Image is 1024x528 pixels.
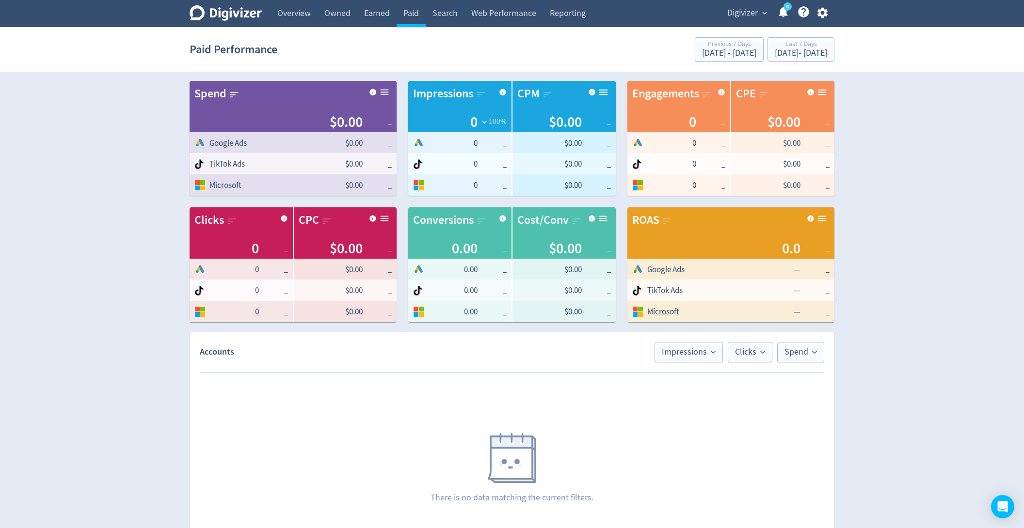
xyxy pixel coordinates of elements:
[503,138,507,148] span: _
[826,159,830,170] span: _
[325,180,363,191] span: $0.00
[784,264,800,276] span: —
[252,238,259,259] span: 0
[388,159,392,170] span: _
[388,180,392,191] span: _
[388,138,392,148] span: _
[284,243,288,253] span: _
[330,112,363,132] span: $0.00
[782,238,800,259] span: 0.0
[388,116,392,127] span: _
[467,180,478,191] span: 0
[537,180,582,191] span: $0.00
[607,159,611,170] span: _
[503,180,507,191] span: _
[248,264,258,276] span: 0
[784,306,800,318] span: —
[537,158,582,170] span: $0.00
[388,264,392,275] span: _
[503,285,507,296] span: _
[503,159,507,170] span: _
[786,3,789,10] text: 5
[756,138,800,149] span: $0.00
[736,86,756,102] div: CPE
[607,285,611,296] span: _
[728,342,772,362] button: Clicks
[768,37,834,62] button: Last 7 Days[DATE]- [DATE]
[647,264,685,276] span: Google Ads
[319,285,363,296] span: $0.00
[721,138,725,148] span: _
[784,285,800,296] span: —
[655,342,723,362] button: Impressions
[194,212,224,229] div: Clicks
[735,348,765,357] span: Clicks
[325,158,363,170] span: $0.00
[299,212,319,229] div: CPC
[284,307,288,317] span: _
[647,306,679,318] span: Microsoft
[702,41,756,49] div: Previous 7 Days
[826,116,830,127] span: _
[450,306,478,318] span: 0.00
[607,264,611,275] span: _
[702,49,756,58] div: [DATE] - [DATE]
[777,342,824,362] button: Spend
[607,138,611,148] span: _
[431,492,593,504] p: There is no data matching the current filters.
[768,112,800,132] span: $0.00
[209,158,245,170] span: TikTok Ads
[503,243,507,253] span: _
[662,348,716,357] span: Impressions
[721,180,725,191] span: _
[284,285,288,296] span: _
[450,264,478,276] span: 0.00
[467,138,478,149] span: 0
[826,180,830,191] span: _
[209,180,241,191] span: Microsoft
[200,346,650,358] h2: Accounts
[686,158,696,170] span: 0
[537,138,582,149] span: $0.00
[537,264,582,276] span: $0.00
[647,285,683,296] span: TikTok Ads
[826,285,830,296] span: _
[325,138,363,149] span: $0.00
[686,138,696,149] span: 0
[607,116,611,127] span: _
[826,243,830,253] span: _
[727,5,758,21] span: Digivizer
[549,112,582,132] span: $0.00
[549,238,582,259] span: $0.00
[467,158,478,170] span: 0
[632,86,699,102] div: Engagements
[721,116,725,127] span: _
[826,307,830,317] span: _
[724,5,769,21] button: Digivizer
[319,306,363,318] span: $0.00
[689,112,696,132] span: 0
[190,34,277,65] h1: Paid Performance
[330,238,363,259] span: $0.00
[450,285,478,296] span: 0.00
[470,112,478,132] span: 0
[517,86,540,102] div: CPM
[319,264,363,276] span: $0.00
[248,306,258,318] span: 0
[413,212,474,229] div: Conversions
[607,180,611,191] span: _
[775,41,827,49] div: Last 7 Days
[784,2,792,11] a: 5
[756,180,800,191] span: $0.00
[489,116,507,127] span: 100 %
[826,264,830,275] span: _
[991,495,1014,518] div: Open Intercom Messenger
[784,348,817,357] span: Spend
[686,180,696,191] span: 0
[209,138,247,149] span: Google Ads
[388,285,392,296] span: _
[503,264,507,275] span: _
[537,306,582,318] span: $0.00
[756,158,800,170] span: $0.00
[413,86,473,102] div: Impressions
